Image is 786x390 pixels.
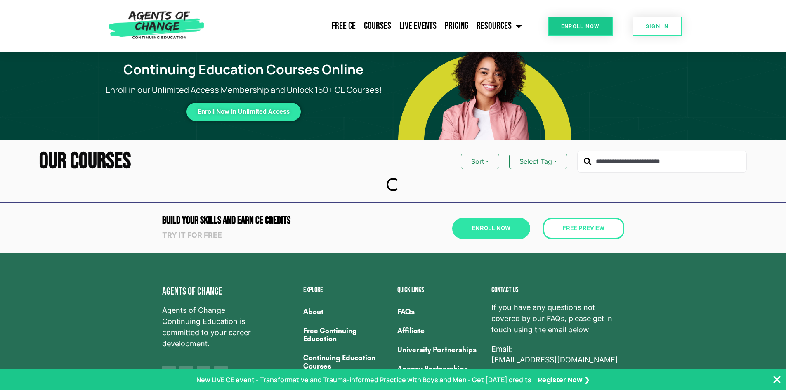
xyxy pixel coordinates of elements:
span: Enroll Now in Unlimited Access [198,109,290,114]
span: SIGN IN [646,24,669,29]
span: Free Preview [563,225,604,232]
a: Enroll Now in Unlimited Access [186,103,301,121]
button: Select Tag [509,154,567,169]
a: Pricing [441,16,472,36]
h4: Agents of Change [162,286,262,297]
a: Enroll Now [452,218,530,239]
a: Enroll Now [548,17,613,36]
a: Free Preview [543,218,624,239]
button: Sort [461,154,499,169]
h2: Quick Links [397,286,483,294]
h2: Contact us [491,286,624,294]
a: Courses [360,16,395,36]
p: Enroll in our Unlimited Access Membership and Unlock 150+ CE Courses! [94,84,393,96]
a: Affiliate [397,321,483,340]
a: Free CE [328,16,360,36]
span: Enroll Now [561,24,600,29]
span: If you have any questions not covered by our FAQs, please get in touch using the email below [491,302,624,335]
a: FAQs [397,302,483,321]
span: Enroll Now [472,225,510,232]
h2: Build Your Skills and Earn CE CREDITS [162,215,389,226]
nav: Menu [208,16,526,36]
p: New LIVE CE event - Transformative and Trauma-informed Practice with Boys and Men - Get [DATE] cr... [196,375,531,385]
a: Register Now ❯ [538,375,590,385]
a: Agency Partnerships [397,359,483,378]
a: About [303,302,389,321]
button: Close Banner [772,375,782,385]
h2: Explore [303,286,389,294]
a: Live Events [395,16,441,36]
strong: Try it for free [162,231,222,239]
a: Resources [472,16,526,36]
h1: Continuing Education Courses Online [99,61,388,77]
a: University Partnerships [397,340,483,359]
a: Continuing Education Courses [303,348,389,376]
p: Email: [491,344,624,366]
h2: Our Courses [39,150,131,173]
span: Agents of Change Continuing Education is committed to your career development. [162,305,262,349]
a: SIGN IN [633,17,682,36]
a: Free Continuing Education [303,321,389,348]
a: [EMAIL_ADDRESS][DOMAIN_NAME] [491,355,618,366]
